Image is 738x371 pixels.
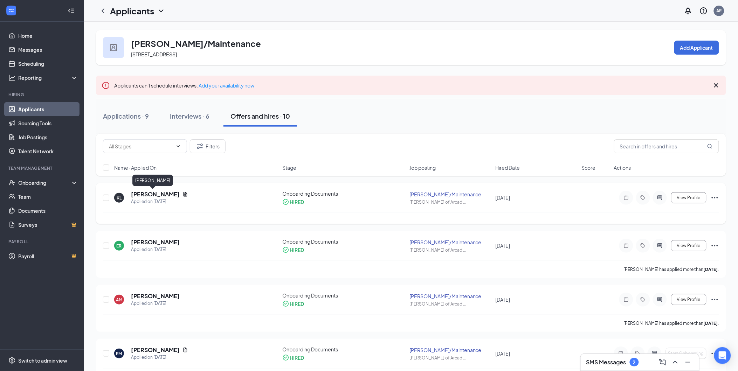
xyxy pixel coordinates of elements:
svg: Ellipses [711,349,719,358]
svg: CheckmarkCircle [282,246,289,253]
svg: Filter [196,142,204,150]
span: [DATE] [496,243,510,249]
a: Team [18,190,78,204]
button: View Profile [671,294,706,305]
span: Job posting [409,164,436,171]
svg: Document [182,191,188,197]
div: HIRED [290,198,304,205]
a: Add your availability now [199,82,254,89]
div: Applied on [DATE] [131,354,188,361]
div: Applied on [DATE] [131,198,188,205]
input: All Stages [109,142,173,150]
span: View Profile [677,195,701,200]
svg: Minimize [684,358,692,366]
button: Minimize [682,357,694,368]
svg: Error [102,81,110,90]
div: Team Management [8,165,77,171]
svg: Tag [639,243,647,248]
h5: [PERSON_NAME] [131,190,180,198]
div: [PERSON_NAME]/Maintenance [409,346,491,353]
svg: Ellipses [711,295,719,304]
button: ComposeMessage [657,357,668,368]
div: Reporting [18,74,78,81]
a: Sourcing Tools [18,116,78,130]
svg: Settings [8,357,15,364]
svg: ChevronLeft [99,7,107,15]
h3: SMS Messages [586,358,626,366]
h5: [PERSON_NAME] [131,238,180,246]
span: [STREET_ADDRESS] [131,51,177,57]
h3: [PERSON_NAME]/Maintenance [131,37,261,49]
div: KL [117,195,122,201]
svg: ActiveChat [656,243,664,248]
svg: Tag [639,297,647,302]
svg: Cross [712,81,720,90]
svg: Ellipses [711,241,719,250]
p: [PERSON_NAME] has applied more than . [624,320,719,326]
div: Offers and hires · 10 [230,112,290,120]
b: [DATE] [704,321,718,326]
svg: Analysis [8,74,15,81]
span: [DATE] [496,296,510,303]
div: Open Intercom Messenger [714,347,731,364]
h1: Applicants [110,5,154,17]
span: Stage [282,164,296,171]
span: Applicants can't schedule interviews. [114,82,254,89]
div: AM [116,297,122,303]
svg: Note [622,297,630,302]
svg: Collapse [68,7,75,14]
svg: ActiveChat [650,351,659,356]
button: Start Onboarding [666,348,706,359]
div: Onboarding Documents [282,346,405,353]
div: AE [717,8,722,14]
div: [PERSON_NAME]/Maintenance [409,191,491,198]
a: Messages [18,43,78,57]
svg: ChevronUp [671,358,680,366]
div: HIRED [290,246,304,253]
svg: Tag [639,195,647,201]
span: Score [582,164,596,171]
svg: WorkstreamLogo [8,7,15,14]
div: [PERSON_NAME] of Arcad ... [409,301,491,307]
button: Add Applicant [674,41,719,55]
a: Talent Network [18,144,78,158]
p: [PERSON_NAME] has applied more than . [624,266,719,272]
div: Applied on [DATE] [131,300,180,307]
svg: ChevronDown [157,7,165,15]
b: [DATE] [704,267,718,272]
span: [DATE] [496,350,510,357]
span: Start Onboarding [668,351,704,356]
button: View Profile [671,192,706,203]
div: Onboarding Documents [282,190,405,197]
div: ER [117,243,122,249]
input: Search in offers and hires [614,139,719,153]
svg: QuestionInfo [699,7,708,15]
svg: Note [617,351,625,356]
div: EM [116,351,122,357]
span: View Profile [677,297,701,302]
div: Interviews · 6 [170,112,209,120]
span: Hired Date [496,164,520,171]
svg: Ellipses [711,194,719,202]
span: Actions [614,164,631,171]
svg: Tag [634,351,642,356]
div: HIRED [290,354,304,361]
span: Name · Applied On [114,164,157,171]
div: [PERSON_NAME] of Arcad ... [409,247,491,253]
div: Onboarding [18,179,72,186]
svg: Document [182,347,188,353]
a: Job Postings [18,130,78,144]
a: Home [18,29,78,43]
div: Switch to admin view [18,357,67,364]
a: PayrollCrown [18,249,78,263]
div: [PERSON_NAME] of Arcad ... [409,355,491,361]
div: [PERSON_NAME] of Arcad ... [409,199,491,205]
div: Onboarding Documents [282,238,405,245]
svg: ActiveChat [656,195,664,201]
div: [PERSON_NAME] [132,175,173,186]
div: Onboarding Documents [282,292,405,299]
div: Payroll [8,239,77,245]
div: [PERSON_NAME]/Maintenance [409,239,491,246]
h5: [PERSON_NAME] [131,346,180,354]
a: SurveysCrown [18,218,78,232]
